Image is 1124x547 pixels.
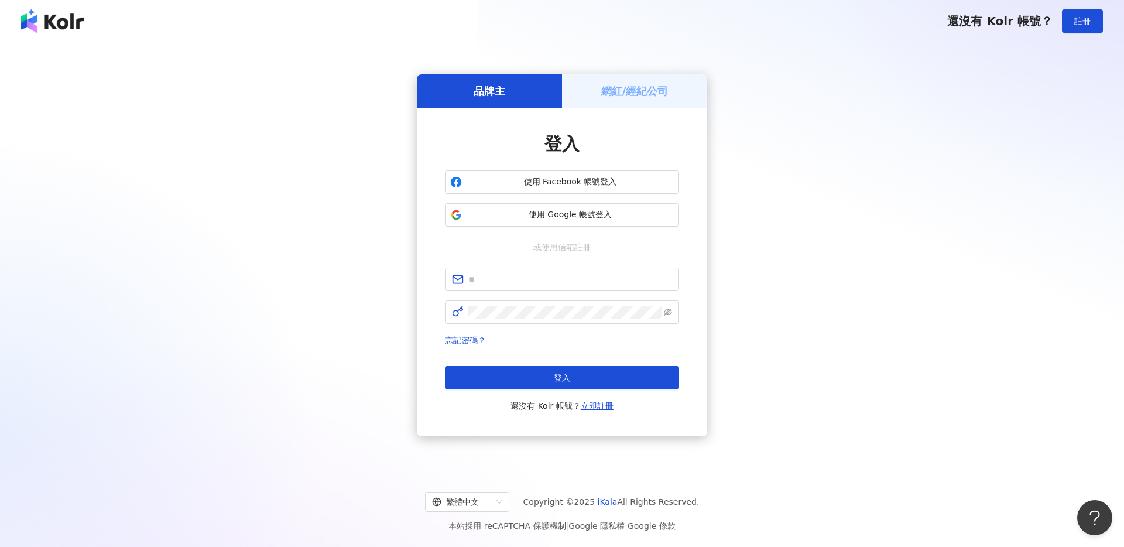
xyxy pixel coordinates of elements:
[467,209,674,221] span: 使用 Google 帳號登入
[525,241,599,254] span: 或使用信箱註冊
[474,84,505,98] h5: 品牌主
[445,203,679,227] button: 使用 Google 帳號登入
[664,308,672,316] span: eye-invisible
[445,170,679,194] button: 使用 Facebook 帳號登入
[448,519,675,533] span: 本站採用 reCAPTCHA 保護機制
[523,495,700,509] span: Copyright © 2025 All Rights Reserved.
[625,521,628,531] span: |
[1074,16,1091,26] span: 註冊
[467,176,674,188] span: 使用 Facebook 帳號登入
[947,14,1053,28] span: 還沒有 Kolr 帳號？
[581,401,614,411] a: 立即註冊
[601,84,669,98] h5: 網紅/經紀公司
[566,521,569,531] span: |
[1062,9,1103,33] button: 註冊
[598,497,618,507] a: iKala
[568,521,625,531] a: Google 隱私權
[21,9,84,33] img: logo
[432,493,492,511] div: 繁體中文
[445,336,486,345] a: 忘記密碼？
[544,134,580,154] span: 登入
[510,399,614,413] span: 還沒有 Kolr 帳號？
[554,373,570,382] span: 登入
[1077,500,1112,535] iframe: Help Scout Beacon - Open
[445,366,679,389] button: 登入
[628,521,676,531] a: Google 條款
